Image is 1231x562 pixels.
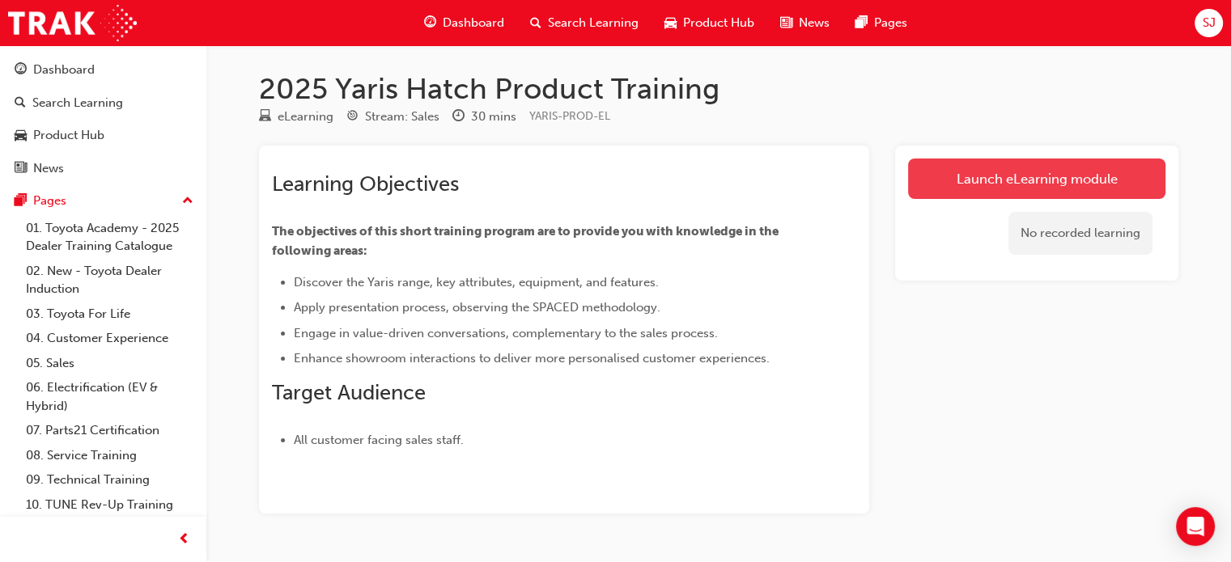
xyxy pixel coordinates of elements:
[471,108,516,126] div: 30 mins
[272,380,426,405] span: Target Audience
[908,158,1165,199] a: Launch eLearning module
[19,375,200,418] a: 06. Electrification (EV & Hybrid)
[6,186,200,216] button: Pages
[780,13,792,33] span: news-icon
[1176,507,1215,546] div: Open Intercom Messenger
[182,191,193,212] span: up-icon
[683,14,754,32] span: Product Hub
[294,275,659,289] span: Discover the Yaris range, key attributes, equipment, and features.
[15,96,26,111] span: search-icon
[272,224,781,258] span: The objectives of this short training program are to provide you with knowledge in the following ...
[19,302,200,327] a: 03. Toyota For Life
[19,418,200,443] a: 07. Parts21 Certification
[1195,9,1223,37] button: SJ
[365,108,439,126] div: Stream: Sales
[799,14,830,32] span: News
[664,13,677,33] span: car-icon
[19,216,200,259] a: 01. Toyota Academy - 2025 Dealer Training Catalogue
[855,13,868,33] span: pages-icon
[443,14,504,32] span: Dashboard
[178,530,190,550] span: prev-icon
[6,52,200,186] button: DashboardSearch LearningProduct HubNews
[15,162,27,176] span: news-icon
[15,129,27,143] span: car-icon
[8,5,137,41] img: Trak
[15,63,27,78] span: guage-icon
[1008,212,1152,255] div: No recorded learning
[294,300,660,315] span: Apply presentation process, observing the SPACED methodology.
[6,120,200,150] a: Product Hub
[33,126,104,145] div: Product Hub
[278,108,333,126] div: eLearning
[294,351,770,366] span: Enhance showroom interactions to deliver more personalised customer experiences.
[33,192,66,210] div: Pages
[6,88,200,118] a: Search Learning
[529,109,610,123] span: Learning resource code
[294,433,464,447] span: All customer facing sales staff.
[19,351,200,376] a: 05. Sales
[517,6,652,40] a: search-iconSearch Learning
[259,107,333,127] div: Type
[346,107,439,127] div: Stream
[19,492,200,518] a: 10. TUNE Rev-Up Training
[259,110,271,125] span: learningResourceType_ELEARNING-icon
[346,110,359,125] span: target-icon
[15,194,27,209] span: pages-icon
[19,326,200,351] a: 04. Customer Experience
[452,110,465,125] span: clock-icon
[259,71,1178,107] h1: 2025 Yaris Hatch Product Training
[874,14,907,32] span: Pages
[19,443,200,468] a: 08. Service Training
[32,94,123,112] div: Search Learning
[33,61,95,79] div: Dashboard
[6,154,200,184] a: News
[19,467,200,492] a: 09. Technical Training
[530,13,541,33] span: search-icon
[843,6,920,40] a: pages-iconPages
[767,6,843,40] a: news-iconNews
[411,6,517,40] a: guage-iconDashboard
[19,259,200,302] a: 02. New - Toyota Dealer Induction
[272,171,459,196] span: Learning Objectives
[652,6,767,40] a: car-iconProduct Hub
[294,326,718,340] span: Engage in value-driven conversations, complementary to the sales process.
[452,107,516,127] div: Duration
[33,159,64,178] div: News
[6,55,200,85] a: Dashboard
[548,14,639,32] span: Search Learning
[1202,14,1215,32] span: SJ
[424,13,436,33] span: guage-icon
